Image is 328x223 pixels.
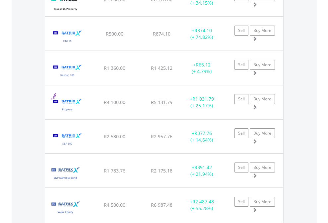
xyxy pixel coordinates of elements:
[234,94,248,104] a: Sell
[181,164,223,177] div: + (+ 21.94%)
[48,25,87,49] img: TFSA.STXFIN.png
[196,61,211,68] span: R65.12
[181,198,223,212] div: + (+ 55.28%)
[181,61,223,75] div: + (+ 4.79%)
[250,94,275,104] a: Buy More
[151,99,172,105] span: R5 131.79
[151,65,172,71] span: R1 425.12
[192,96,214,102] span: R1 031.79
[151,167,172,174] span: R2 175.18
[104,99,125,105] span: R4 100.00
[151,202,172,208] span: R6 987.48
[181,96,223,109] div: + (+ 25.17%)
[181,130,223,143] div: + (+ 14.64%)
[106,31,123,37] span: R500.00
[234,128,248,138] a: Sell
[250,26,275,36] a: Buy More
[48,128,87,152] img: TFSA.STX500.png
[250,128,275,138] a: Buy More
[234,60,248,70] a: Sell
[234,197,248,207] a: Sell
[250,197,275,207] a: Buy More
[48,196,82,220] img: TFSA.STXVEQ.png
[48,94,87,117] img: TFSA.STXPRO.png
[104,202,125,208] span: R4 500.00
[194,130,212,136] span: R377.76
[153,31,170,37] span: R874.10
[234,163,248,172] a: Sell
[194,164,212,170] span: R391.42
[104,65,125,71] span: R1 360.00
[104,133,125,140] span: R2 580.00
[250,60,275,70] a: Buy More
[48,162,82,186] img: TFSA.STXNAM.png
[234,26,248,36] a: Sell
[181,27,223,41] div: + (+ 74.82%)
[194,27,212,34] span: R374.10
[104,167,125,174] span: R1 783.76
[192,198,214,205] span: R2 487.48
[151,133,172,140] span: R2 957.76
[48,59,87,83] img: TFSA.STXNDQ.png
[250,163,275,172] a: Buy More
